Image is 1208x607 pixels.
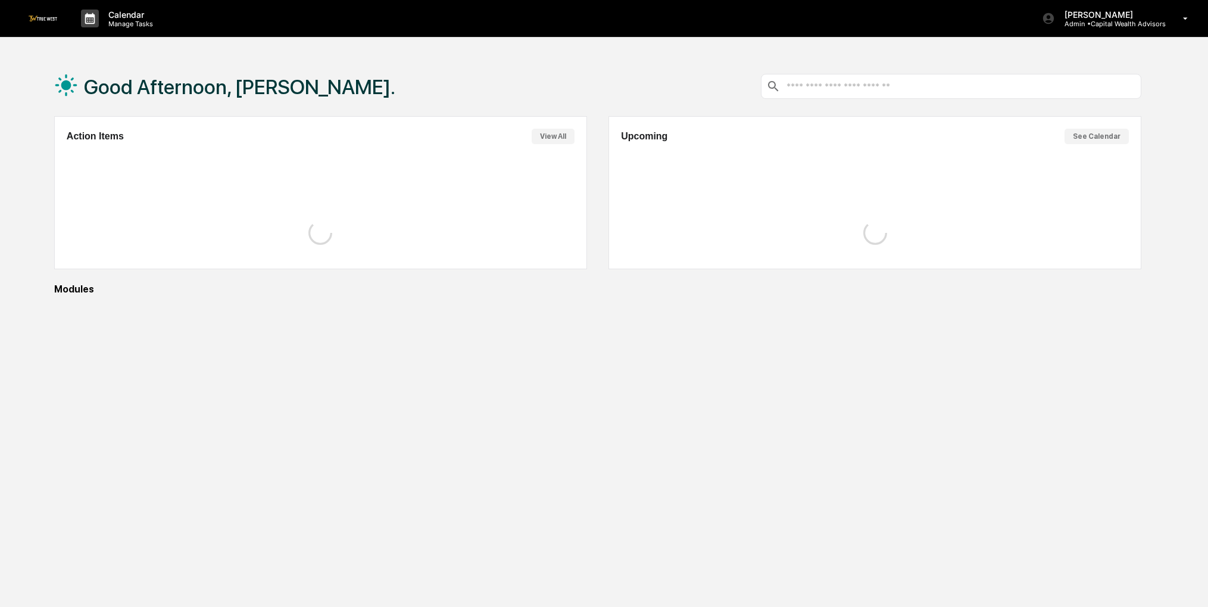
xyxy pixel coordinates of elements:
div: Modules [54,284,1141,295]
p: Admin • Capital Wealth Advisors [1055,20,1166,28]
h2: Upcoming [621,131,667,142]
h2: Action Items [67,131,124,142]
p: Manage Tasks [99,20,159,28]
button: View All [532,129,575,144]
p: Calendar [99,10,159,20]
p: [PERSON_NAME] [1055,10,1166,20]
button: See Calendar [1065,129,1129,144]
h1: Good Afternoon, [PERSON_NAME]. [84,75,395,99]
img: logo [29,15,57,21]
